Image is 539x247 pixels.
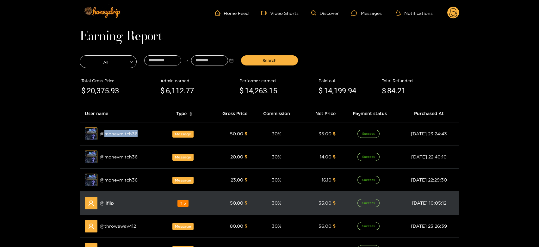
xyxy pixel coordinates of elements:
span: 6,112 [166,86,184,95]
span: user [88,223,94,230]
a: Home Feed [215,10,249,16]
span: @ moneymitch36 [100,153,138,160]
span: [DATE] 22:29:30 [411,177,447,182]
span: 14.00 [320,154,331,159]
span: 50.00 [230,201,243,205]
span: Tip [177,200,189,207]
div: Total Refunded [382,77,458,84]
div: Messages [351,9,382,17]
span: Success [357,153,380,161]
span: @ jjflip [100,200,114,207]
span: user [88,200,94,207]
span: $ [245,154,247,159]
span: $ [333,201,336,205]
span: .15 [267,86,277,95]
span: @ throwaway412 [100,223,136,230]
h1: Earning Report [80,32,459,41]
span: Message [172,223,194,230]
span: $ [382,85,386,97]
span: 30 % [272,201,282,205]
span: [DATE] 23:24:43 [411,131,447,136]
span: Message [172,131,194,138]
span: $ [239,85,244,97]
span: $ [245,201,247,205]
span: $ [245,224,247,228]
span: Type [176,110,187,117]
span: Search [263,57,276,64]
a: Discover [311,10,339,16]
span: .77 [184,86,194,95]
span: Success [357,130,380,138]
span: 30 % [272,177,282,182]
a: Video Shorts [261,10,299,16]
span: swap-right [184,58,189,63]
span: [DATE] 23:26:39 [411,224,447,228]
span: .93 [109,86,119,95]
span: Message [172,154,194,161]
span: caret-down [189,114,193,117]
div: Performer earned [239,77,315,84]
div: Admin earned [160,77,236,84]
th: Payment status [341,105,399,122]
span: 30 % [272,154,282,159]
span: 20,375 [87,86,109,95]
span: 50.00 [230,131,243,136]
span: 84 [387,86,395,95]
span: @ moneymitch36 [100,130,138,137]
span: home [215,10,224,16]
span: 23.00 [231,177,243,182]
span: 56.00 [319,224,331,228]
span: Success [357,222,380,230]
span: [DATE] 22:40:10 [411,154,447,159]
span: .21 [395,86,406,95]
th: Net Price [301,105,341,122]
span: to [184,58,189,63]
div: Total Gross Price [81,77,157,84]
span: video-camera [261,10,270,16]
span: $ [245,177,247,182]
span: caret-up [189,111,193,114]
th: Gross Price [207,105,252,122]
span: 20.00 [230,154,243,159]
th: Commission [252,105,301,122]
span: 35.00 [319,131,331,136]
span: Message [172,177,194,184]
span: $ [319,85,323,97]
span: 14,263 [245,86,267,95]
th: Purchased At [399,105,459,122]
div: Paid out [319,77,379,84]
button: Notifications [394,10,435,16]
th: User name [80,105,162,122]
span: $ [333,177,336,182]
span: @ moneymitch36 [100,176,138,183]
span: $ [160,85,164,97]
span: All [80,57,136,66]
span: $ [81,85,85,97]
span: $ [333,224,336,228]
span: $ [245,131,247,136]
span: 30 % [272,224,282,228]
span: $ [333,154,336,159]
span: Success [357,199,380,207]
span: 16.10 [322,177,331,182]
span: 80.00 [230,224,243,228]
button: Search [241,55,298,65]
span: $ [333,131,336,136]
span: 30 % [272,131,282,136]
span: 35.00 [319,201,331,205]
span: Success [357,176,380,184]
span: .94 [346,86,356,95]
span: 14,199 [324,86,346,95]
span: [DATE] 10:05:12 [412,201,446,205]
